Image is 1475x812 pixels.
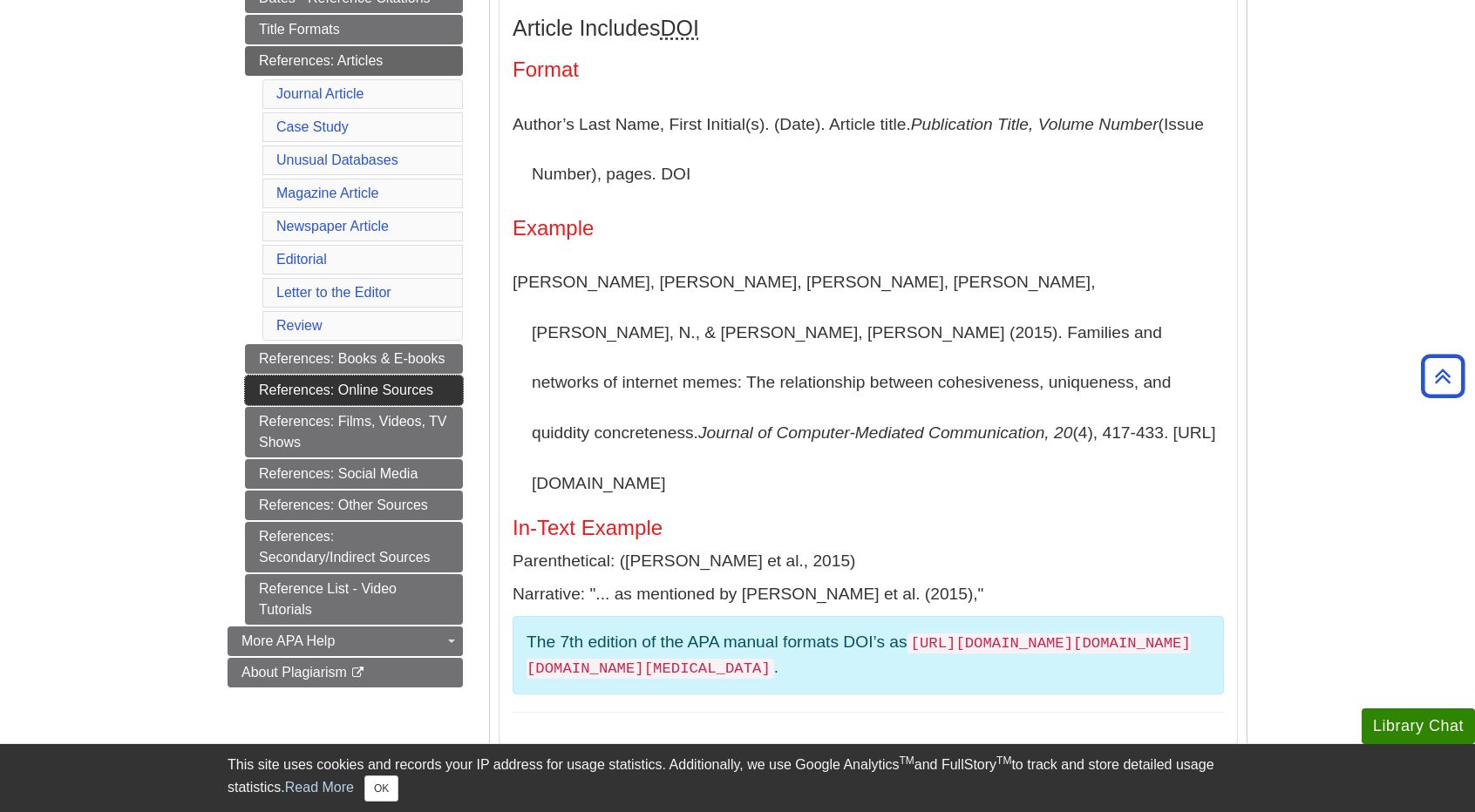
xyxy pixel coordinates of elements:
[276,252,327,267] a: Editorial
[245,15,463,44] a: Title Formats
[245,459,463,489] a: References: Social Media
[350,667,365,679] i: This link opens in a new window
[245,491,463,520] a: References: Other Sources
[513,549,1224,574] p: Parenthetical: ([PERSON_NAME] et al., 2015)
[513,217,1224,240] h4: Example
[245,344,463,374] a: References: Books & E-books
[245,574,463,625] a: Reference List - Video Tutorials
[276,119,349,134] a: Case Study
[899,754,914,767] sup: TM
[996,754,1011,767] sup: TM
[513,517,1224,539] h5: In-Text Example
[513,99,1224,200] p: Author’s Last Name, First Initial(s). (Date). Article title. (Issue Number), pages. DOI
[1362,708,1475,744] button: Library Chat
[245,407,463,457] a: References: Films, Videos, TV Shows
[364,775,398,802] button: Close
[527,630,1210,680] p: The 7th edition of the APA manual formats DOI’s as .
[276,285,391,300] a: Letter to the Editor
[276,86,364,101] a: Journal Article
[241,633,335,648] span: More APA Help
[661,16,699,40] abbr: Digital Object Identifier. This is the string of numbers associated with a particular article. No...
[245,46,463,76] a: References: Articles
[513,582,1224,607] p: Narrative: "... as mentioned by [PERSON_NAME] et al. (2015),"
[228,626,463,656] a: More APA Help
[228,658,463,687] a: About Plagiarism
[911,115,1159,133] i: Publication Title, Volume Number
[228,754,1247,802] div: This site uses cookies and records your IP address for usage statistics. Additionally, we use Goo...
[513,257,1224,508] p: [PERSON_NAME], [PERSON_NAME], [PERSON_NAME], [PERSON_NAME], [PERSON_NAME], N., & [PERSON_NAME], [...
[245,522,463,572] a: References: Secondary/Indirect Sources
[513,16,1224,41] h3: Article Includes
[276,186,378,200] a: Magazine Article
[245,376,463,405] a: References: Online Sources
[513,58,1224,81] h4: Format
[276,318,322,333] a: Review
[276,219,389,233] a: Newspaper Article
[241,665,347,680] span: About Plagiarism
[276,152,398,167] a: Unusual Databases
[698,423,1072,442] i: Journal of Computer-Mediated Communication, 20
[285,780,354,795] a: Read More
[1415,364,1471,388] a: Back to Top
